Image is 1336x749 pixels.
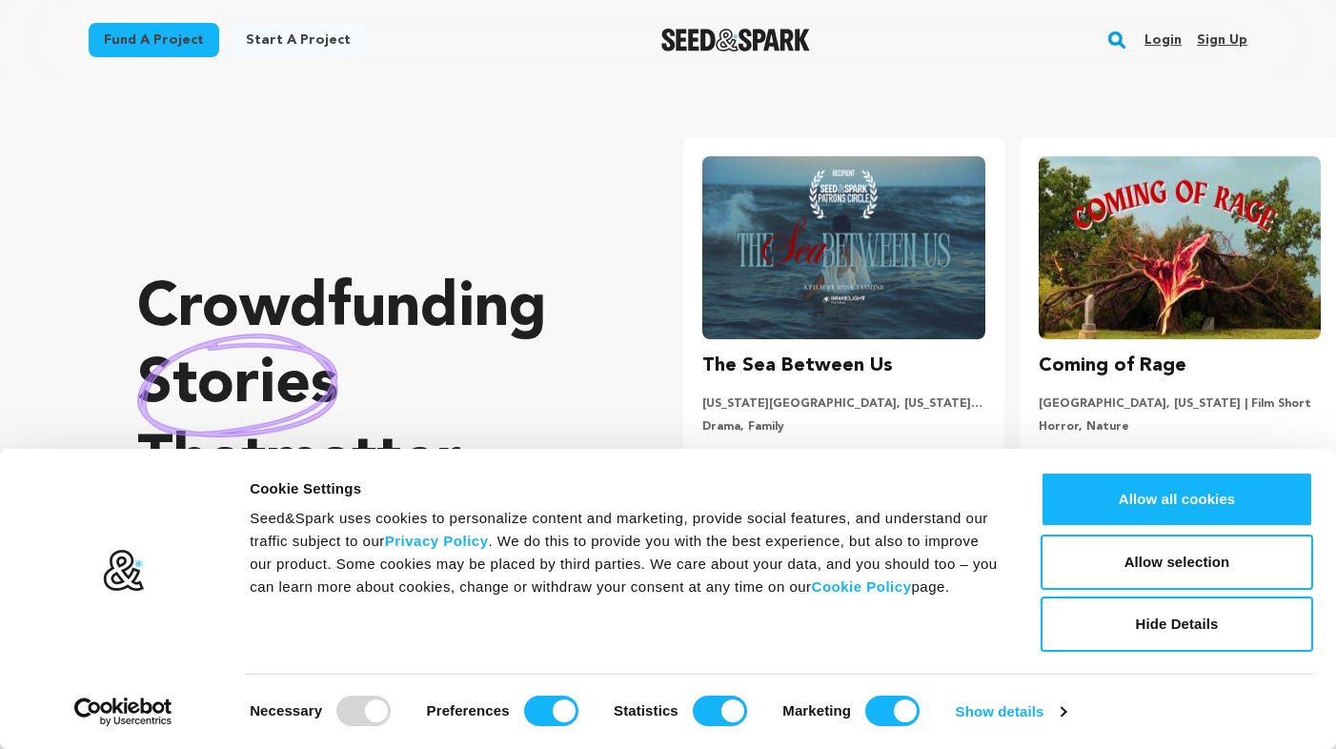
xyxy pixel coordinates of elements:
[137,272,607,500] p: Crowdfunding that .
[1039,396,1321,412] p: [GEOGRAPHIC_DATA], [US_STATE] | Film Short
[266,432,455,493] span: matter
[250,477,998,500] div: Cookie Settings
[89,23,219,57] a: Fund a project
[231,23,366,57] a: Start a project
[102,549,145,593] img: logo
[427,702,510,719] strong: Preferences
[661,29,811,51] a: Seed&Spark Homepage
[385,533,489,549] a: Privacy Policy
[1197,25,1247,55] a: Sign up
[40,698,207,726] a: Usercentrics Cookiebot - opens in a new window
[250,702,322,719] strong: Necessary
[1041,472,1313,527] button: Allow all cookies
[812,578,912,595] a: Cookie Policy
[1039,351,1186,381] h3: Coming of Rage
[1039,156,1321,339] img: Coming of Rage image
[956,698,1066,726] a: Show details
[1144,25,1182,55] a: Login
[614,702,678,719] strong: Statistics
[1041,597,1313,652] button: Hide Details
[702,396,984,412] p: [US_STATE][GEOGRAPHIC_DATA], [US_STATE] | Film Short
[702,156,984,339] img: The Sea Between Us image
[1039,419,1321,435] p: Horror, Nature
[702,351,893,381] h3: The Sea Between Us
[137,334,338,437] img: hand sketched image
[782,702,851,719] strong: Marketing
[249,688,250,689] legend: Consent Selection
[661,29,811,51] img: Seed&Spark Logo Dark Mode
[250,507,998,598] div: Seed&Spark uses cookies to personalize content and marketing, provide social features, and unders...
[1041,535,1313,590] button: Allow selection
[702,419,984,435] p: Drama, Family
